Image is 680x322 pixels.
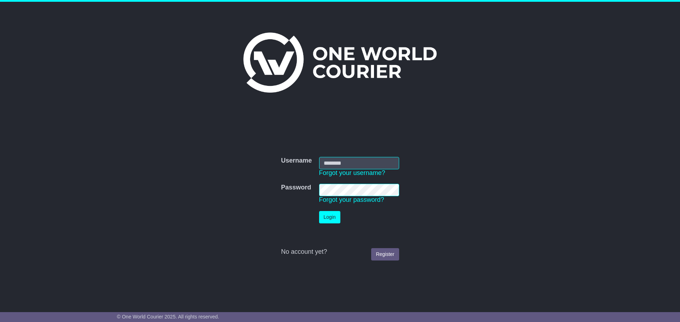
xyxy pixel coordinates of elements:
span: © One World Courier 2025. All rights reserved. [117,314,219,320]
a: Register [371,248,399,260]
div: No account yet? [281,248,399,256]
a: Forgot your username? [319,169,385,176]
button: Login [319,211,340,223]
label: Username [281,157,312,165]
img: One World [243,33,437,93]
a: Forgot your password? [319,196,384,203]
label: Password [281,184,311,192]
